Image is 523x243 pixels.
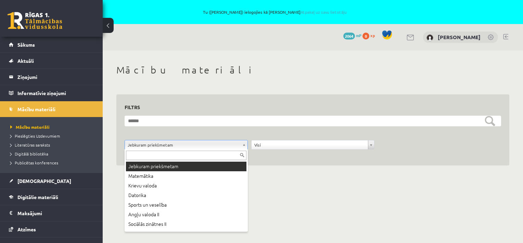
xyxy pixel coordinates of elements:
[126,181,246,190] div: Krievu valoda
[126,219,246,229] div: Sociālās zinātnes II
[126,162,246,171] div: Jebkuram priekšmetam
[126,229,246,239] div: Uzņēmējdarbības pamati (Specializētais kurss)
[126,171,246,181] div: Matemātika
[126,210,246,219] div: Angļu valoda II
[126,200,246,210] div: Sports un veselība
[126,190,246,200] div: Datorika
